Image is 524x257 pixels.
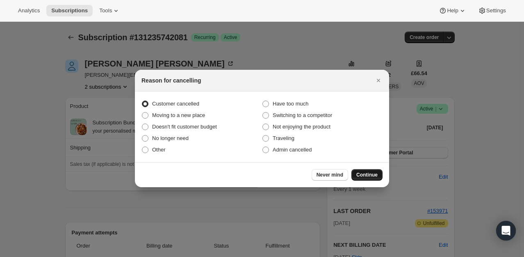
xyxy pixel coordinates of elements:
span: Doesn't fit customer budget [152,124,217,130]
span: Traveling [273,135,294,141]
span: Continue [356,172,378,178]
button: Analytics [13,5,45,16]
button: Close [373,75,384,86]
span: No longer need [152,135,189,141]
span: Subscriptions [51,7,88,14]
button: Never mind [312,169,348,181]
h2: Reason for cancelling [141,76,201,85]
span: Other [152,147,166,153]
button: Settings [473,5,511,16]
button: Subscriptions [46,5,93,16]
span: Never mind [317,172,343,178]
span: Settings [486,7,506,14]
button: Help [434,5,471,16]
button: Tools [94,5,125,16]
span: Tools [99,7,112,14]
span: Switching to a competitor [273,112,332,118]
span: Moving to a new place [152,112,205,118]
button: Continue [351,169,383,181]
span: Analytics [18,7,40,14]
span: Not enjoying the product [273,124,330,130]
span: Have too much [273,101,308,107]
div: Open Intercom Messenger [496,221,516,241]
span: Admin cancelled [273,147,312,153]
span: Help [447,7,458,14]
span: Customer cancelled [152,101,199,107]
